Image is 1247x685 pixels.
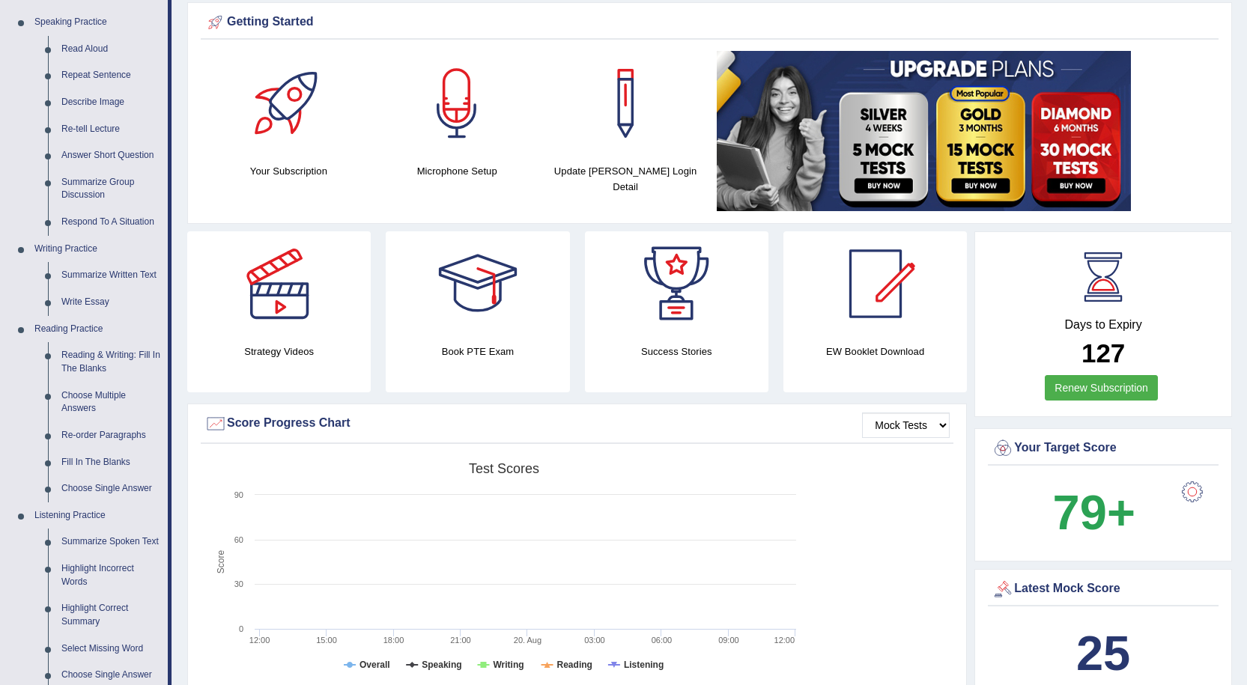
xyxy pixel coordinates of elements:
[216,550,226,574] tspan: Score
[316,636,337,645] text: 15:00
[55,289,168,316] a: Write Essay
[493,660,524,670] tspan: Writing
[450,636,471,645] text: 21:00
[1076,626,1130,681] b: 25
[55,116,168,143] a: Re-tell Lecture
[55,475,168,502] a: Choose Single Answer
[28,502,168,529] a: Listening Practice
[239,624,243,633] text: 0
[55,422,168,449] a: Re-order Paragraphs
[55,36,168,63] a: Read Aloud
[422,660,461,670] tspan: Speaking
[212,163,365,179] h4: Your Subscription
[386,344,569,359] h4: Book PTE Exam
[469,461,539,476] tspan: Test scores
[624,660,664,670] tspan: Listening
[585,344,768,359] h4: Success Stories
[234,490,243,499] text: 90
[717,51,1131,211] img: small5.jpg
[992,318,1215,332] h4: Days to Expiry
[28,9,168,36] a: Speaking Practice
[187,344,371,359] h4: Strategy Videos
[1045,375,1158,401] a: Renew Subscription
[1053,485,1135,540] b: 79+
[234,535,243,544] text: 60
[55,555,168,595] a: Highlight Incorrect Words
[774,636,795,645] text: 12:00
[718,636,739,645] text: 09:00
[234,579,243,588] text: 30
[992,437,1215,460] div: Your Target Score
[55,529,168,555] a: Summarize Spoken Text
[514,636,541,645] tspan: 20. Aug
[584,636,605,645] text: 03:00
[1081,338,1125,368] b: 127
[204,11,1215,34] div: Getting Started
[55,169,168,209] a: Summarize Group Discussion
[28,236,168,263] a: Writing Practice
[557,660,592,670] tspan: Reading
[55,89,168,116] a: Describe Image
[55,595,168,635] a: Highlight Correct Summary
[55,142,168,169] a: Answer Short Question
[549,163,703,195] h4: Update [PERSON_NAME] Login Detail
[55,62,168,89] a: Repeat Sentence
[55,209,168,236] a: Respond To A Situation
[652,636,673,645] text: 06:00
[383,636,404,645] text: 18:00
[55,449,168,476] a: Fill In The Blanks
[204,412,950,435] div: Score Progress Chart
[55,342,168,382] a: Reading & Writing: Fill In The Blanks
[55,383,168,422] a: Choose Multiple Answers
[992,578,1215,600] div: Latest Mock Score
[28,316,168,343] a: Reading Practice
[359,660,390,670] tspan: Overall
[55,636,168,663] a: Select Missing Word
[380,163,534,179] h4: Microphone Setup
[783,344,967,359] h4: EW Booklet Download
[55,262,168,289] a: Summarize Written Text
[249,636,270,645] text: 12:00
